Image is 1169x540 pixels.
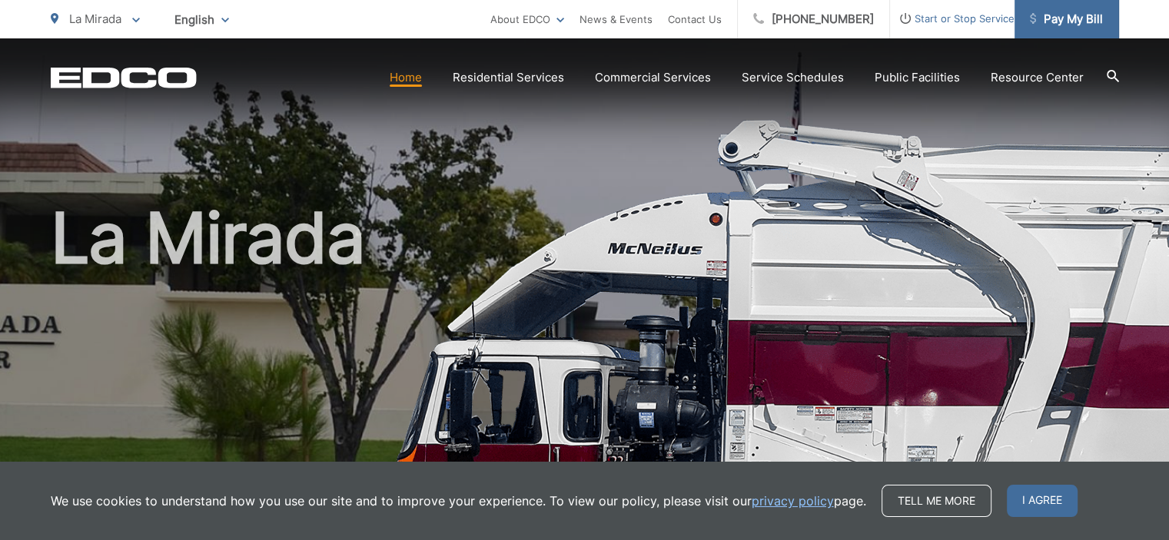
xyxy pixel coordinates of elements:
a: Contact Us [668,10,722,28]
span: Pay My Bill [1030,10,1103,28]
a: Resource Center [991,68,1084,87]
a: Commercial Services [595,68,711,87]
a: About EDCO [490,10,564,28]
a: Residential Services [453,68,564,87]
a: Home [390,68,422,87]
a: privacy policy [752,492,834,510]
a: Tell me more [882,485,991,517]
a: Public Facilities [875,68,960,87]
span: La Mirada [69,12,121,26]
a: EDCD logo. Return to the homepage. [51,67,197,88]
span: English [163,6,241,33]
span: I agree [1007,485,1078,517]
a: Service Schedules [742,68,844,87]
a: News & Events [580,10,653,28]
p: We use cookies to understand how you use our site and to improve your experience. To view our pol... [51,492,866,510]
